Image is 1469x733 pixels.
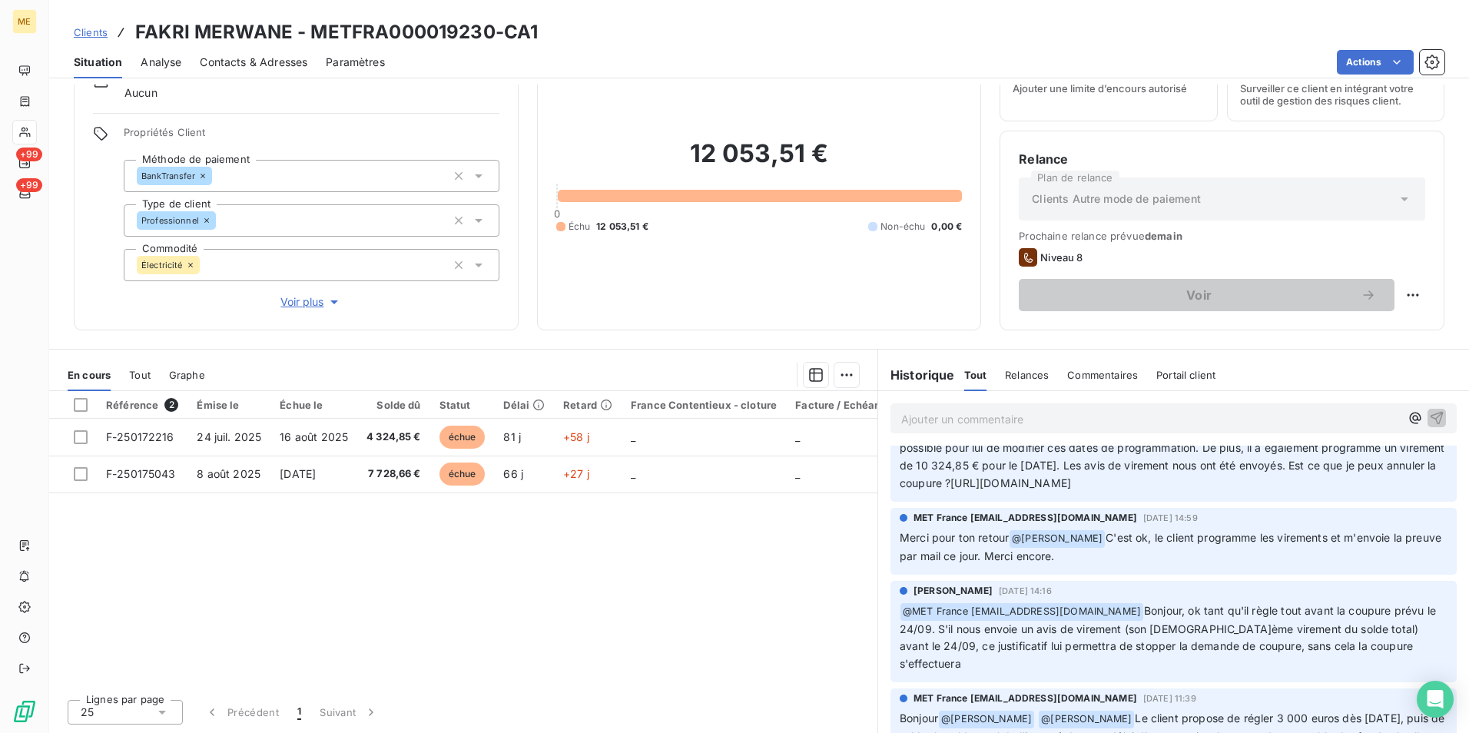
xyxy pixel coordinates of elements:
[106,467,176,480] span: F-250175043
[197,430,261,443] span: 24 juil. 2025
[366,399,421,411] div: Solde dû
[900,531,1009,544] span: Merci pour ton retour
[280,399,348,411] div: Échue le
[503,399,545,411] div: Délai
[1417,681,1454,718] div: Open Intercom Messenger
[124,126,499,148] span: Propriétés Client
[1143,694,1196,703] span: [DATE] 11:39
[1145,230,1182,242] span: demain
[135,18,538,46] h3: FAKRI MERWANE - METFRA000019230-CA1
[1005,369,1049,381] span: Relances
[563,430,589,443] span: +58 j
[1143,513,1198,522] span: [DATE] 14:59
[931,220,962,234] span: 0,00 €
[900,406,1448,490] span: Le client a programmé trois virements de 3 000 € chacun : l'un a été effectué [DATE], un autre es...
[74,26,108,38] span: Clients
[795,467,800,480] span: _
[1013,82,1187,95] span: Ajouter une limite d’encours autorisé
[164,398,178,412] span: 2
[197,399,261,411] div: Émise le
[914,511,1137,525] span: MET France [EMAIL_ADDRESS][DOMAIN_NAME]
[1337,50,1414,75] button: Actions
[795,399,900,411] div: Facture / Echéancier
[1019,230,1425,242] span: Prochaine relance prévue
[563,399,612,411] div: Retard
[197,467,260,480] span: 8 août 2025
[141,171,195,181] span: BankTransfer
[878,366,955,384] h6: Historique
[129,369,151,381] span: Tout
[1156,369,1215,381] span: Portail client
[200,258,212,272] input: Ajouter une valeur
[914,692,1137,705] span: MET France [EMAIL_ADDRESS][DOMAIN_NAME]
[1032,191,1201,207] span: Clients Autre mode de paiement
[1040,251,1083,264] span: Niveau 8
[556,138,963,184] h2: 12 053,51 €
[631,399,777,411] div: France Contentieux - cloture
[169,369,205,381] span: Graphe
[195,696,288,728] button: Précédent
[900,604,1439,671] span: Bonjour, ok tant qu'il règle tout avant la coupure prévu le 24/09. S'il nous envoie un avis de vi...
[81,705,94,720] span: 25
[106,398,178,412] div: Référence
[16,148,42,161] span: +99
[900,531,1444,562] span: C'est ok, le client programme les virements et m'envoie la preuve par mail ce jour. Merci encore.
[297,705,301,720] span: 1
[326,55,385,70] span: Paramètres
[106,430,174,443] span: F-250172216
[1019,279,1394,311] button: Voir
[124,294,499,310] button: Voir plus
[68,369,111,381] span: En cours
[288,696,310,728] button: 1
[596,220,648,234] span: 12 053,51 €
[280,467,316,480] span: [DATE]
[503,467,523,480] span: 66 j
[964,369,987,381] span: Tout
[141,260,183,270] span: Électricité
[999,586,1052,595] span: [DATE] 14:16
[74,55,122,70] span: Situation
[212,169,224,183] input: Ajouter une valeur
[569,220,591,234] span: Échu
[631,430,635,443] span: _
[1039,711,1134,728] span: @ [PERSON_NAME]
[1019,150,1425,168] h6: Relance
[216,214,228,227] input: Ajouter une valeur
[1240,82,1431,107] span: Surveiller ce client en intégrant votre outil de gestion des risques client.
[939,711,1034,728] span: @ [PERSON_NAME]
[1037,289,1361,301] span: Voir
[366,466,421,482] span: 7 728,66 €
[914,584,993,598] span: [PERSON_NAME]
[631,467,635,480] span: _
[1010,530,1105,548] span: @ [PERSON_NAME]
[200,55,307,70] span: Contacts & Adresses
[795,430,800,443] span: _
[124,85,158,101] span: Aucun
[439,426,486,449] span: échue
[900,603,1143,621] span: @ MET France [EMAIL_ADDRESS][DOMAIN_NAME]
[141,216,199,225] span: Professionnel
[900,711,938,725] span: Bonjour
[503,430,521,443] span: 81 j
[880,220,925,234] span: Non-échu
[439,399,486,411] div: Statut
[563,467,589,480] span: +27 j
[310,696,388,728] button: Suivant
[16,178,42,192] span: +99
[74,25,108,40] a: Clients
[366,430,421,445] span: 4 324,85 €
[554,207,560,220] span: 0
[439,463,486,486] span: échue
[280,294,342,310] span: Voir plus
[12,699,37,724] img: Logo LeanPay
[1067,369,1138,381] span: Commentaires
[141,55,181,70] span: Analyse
[280,430,348,443] span: 16 août 2025
[12,9,37,34] div: ME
